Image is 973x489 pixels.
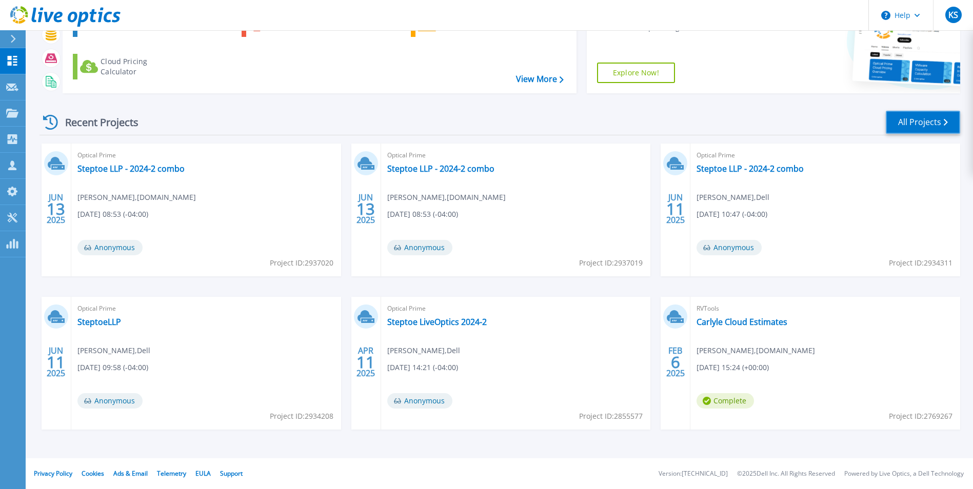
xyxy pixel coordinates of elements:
[666,190,685,228] div: JUN 2025
[387,345,460,356] span: [PERSON_NAME] , Dell
[356,358,375,366] span: 11
[697,240,762,255] span: Anonymous
[889,411,952,422] span: Project ID: 2769267
[844,471,964,477] li: Powered by Live Optics, a Dell Technology
[697,362,769,373] span: [DATE] 15:24 (+00:00)
[666,205,685,213] span: 11
[34,469,72,478] a: Privacy Policy
[77,393,143,409] span: Anonymous
[77,164,185,174] a: Steptoe LLP - 2024-2 combo
[659,471,728,477] li: Version: [TECHNICAL_ID]
[195,469,211,478] a: EULA
[697,192,769,203] span: [PERSON_NAME] , Dell
[671,358,680,366] span: 6
[697,303,954,314] span: RVTools
[666,343,685,381] div: FEB 2025
[77,317,121,327] a: SteptoeLLP
[77,240,143,255] span: Anonymous
[387,209,458,220] span: [DATE] 08:53 (-04:00)
[77,362,148,373] span: [DATE] 09:58 (-04:00)
[77,150,335,161] span: Optical Prime
[77,303,335,314] span: Optical Prime
[270,257,333,269] span: Project ID: 2937020
[356,190,375,228] div: JUN 2025
[39,110,152,135] div: Recent Projects
[101,56,183,77] div: Cloud Pricing Calculator
[356,343,375,381] div: APR 2025
[387,362,458,373] span: [DATE] 14:21 (-04:00)
[889,257,952,269] span: Project ID: 2934311
[46,343,66,381] div: JUN 2025
[697,345,815,356] span: [PERSON_NAME] , [DOMAIN_NAME]
[47,358,65,366] span: 11
[270,411,333,422] span: Project ID: 2934208
[220,469,243,478] a: Support
[157,469,186,478] a: Telemetry
[737,471,835,477] li: © 2025 Dell Inc. All Rights Reserved
[948,11,958,19] span: KS
[697,150,954,161] span: Optical Prime
[579,411,643,422] span: Project ID: 2855577
[387,150,645,161] span: Optical Prime
[697,209,767,220] span: [DATE] 10:47 (-04:00)
[387,192,506,203] span: [PERSON_NAME] , [DOMAIN_NAME]
[886,111,960,134] a: All Projects
[697,317,787,327] a: Carlyle Cloud Estimates
[82,469,104,478] a: Cookies
[47,205,65,213] span: 13
[356,205,375,213] span: 13
[113,469,148,478] a: Ads & Email
[387,164,494,174] a: Steptoe LLP - 2024-2 combo
[597,63,675,83] a: Explore Now!
[697,164,804,174] a: Steptoe LLP - 2024-2 combo
[387,303,645,314] span: Optical Prime
[387,240,452,255] span: Anonymous
[387,393,452,409] span: Anonymous
[73,54,187,79] a: Cloud Pricing Calculator
[77,192,196,203] span: [PERSON_NAME] , [DOMAIN_NAME]
[516,74,564,84] a: View More
[697,393,754,409] span: Complete
[579,257,643,269] span: Project ID: 2937019
[46,190,66,228] div: JUN 2025
[77,209,148,220] span: [DATE] 08:53 (-04:00)
[77,345,150,356] span: [PERSON_NAME] , Dell
[387,317,487,327] a: Steptoe LiveOptics 2024-2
